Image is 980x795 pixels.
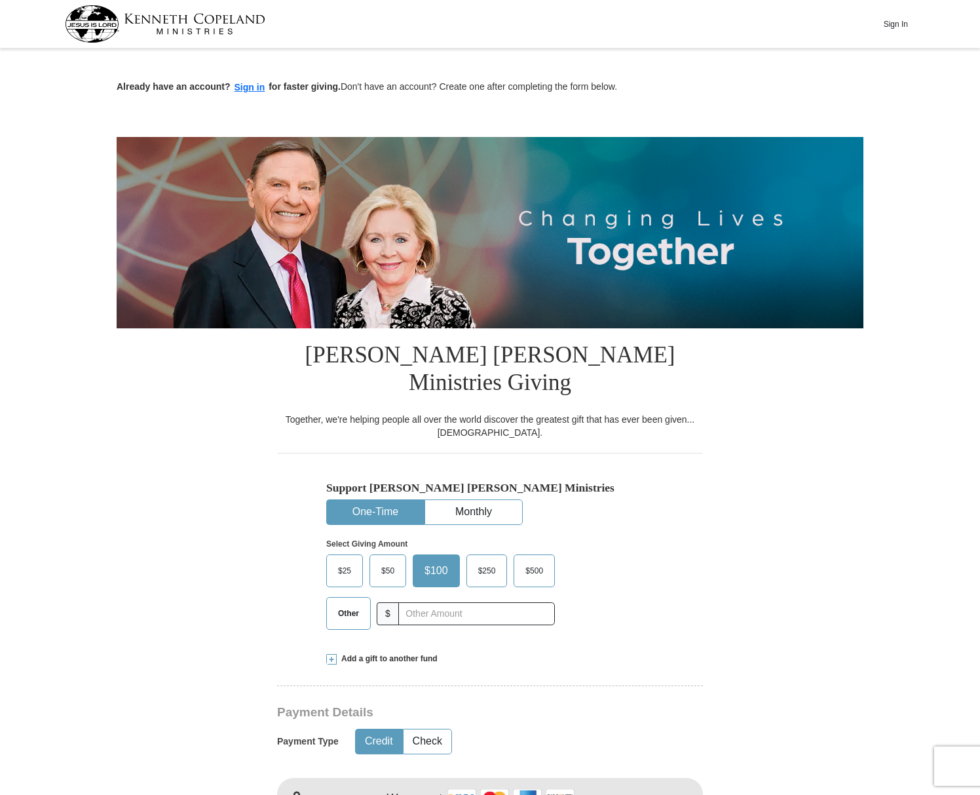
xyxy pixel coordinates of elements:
[117,81,341,92] strong: Already have an account? for faster giving.
[277,736,339,747] h5: Payment Type
[327,500,424,524] button: One-Time
[472,561,502,581] span: $250
[377,602,399,625] span: $
[356,729,402,754] button: Credit
[418,561,455,581] span: $100
[277,705,611,720] h3: Payment Details
[331,561,358,581] span: $25
[398,602,555,625] input: Other Amount
[277,413,703,439] div: Together, we're helping people all over the world discover the greatest gift that has ever been g...
[277,328,703,413] h1: [PERSON_NAME] [PERSON_NAME] Ministries Giving
[425,500,522,524] button: Monthly
[331,604,366,623] span: Other
[519,561,550,581] span: $500
[326,539,407,549] strong: Select Giving Amount
[326,481,654,495] h5: Support [PERSON_NAME] [PERSON_NAME] Ministries
[375,561,401,581] span: $50
[404,729,451,754] button: Check
[876,14,915,34] button: Sign In
[117,80,863,95] p: Don't have an account? Create one after completing the form below.
[337,653,438,665] span: Add a gift to another fund
[231,80,269,95] button: Sign in
[65,5,265,43] img: kcm-header-logo.svg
